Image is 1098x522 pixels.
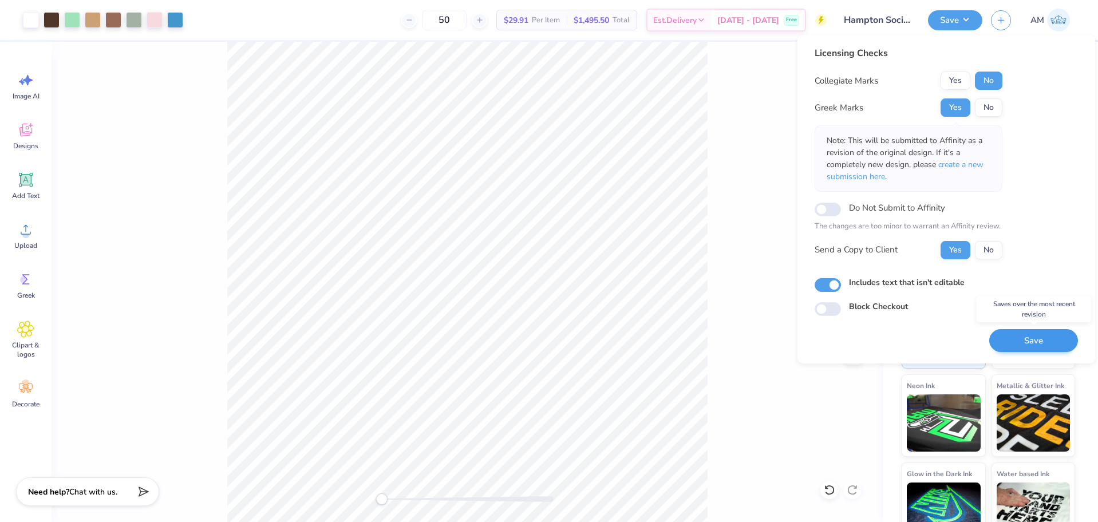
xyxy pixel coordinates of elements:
img: Arvi Mikhail Parcero [1047,9,1070,31]
span: Water based Ink [997,468,1049,480]
span: Per Item [532,14,560,26]
input: – – [422,10,467,30]
button: No [975,241,1002,259]
span: [DATE] - [DATE] [717,14,779,26]
span: Decorate [12,400,40,409]
div: Send a Copy to Client [815,243,898,256]
label: Includes text that isn't editable [849,276,965,288]
span: Free [786,16,797,24]
div: Licensing Checks [815,46,1002,60]
input: Untitled Design [835,9,919,31]
span: Neon Ink [907,379,935,391]
span: Clipart & logos [7,341,45,359]
button: Yes [941,72,970,90]
span: Add Text [12,191,40,200]
strong: Need help? [28,487,69,497]
div: Accessibility label [376,493,388,505]
button: No [975,72,1002,90]
span: Metallic & Glitter Ink [997,379,1064,391]
span: Total [613,14,630,26]
div: Saves over the most recent revision [977,296,1091,322]
a: AM [1025,9,1075,31]
span: $29.91 [504,14,528,26]
div: Collegiate Marks [815,74,878,88]
button: Yes [941,241,970,259]
span: Glow in the Dark Ink [907,468,972,480]
div: Greek Marks [815,101,863,114]
span: Designs [13,141,38,151]
img: Neon Ink [907,394,981,452]
span: Est. Delivery [653,14,697,26]
button: Yes [941,98,970,117]
label: Do Not Submit to Affinity [849,200,945,215]
img: Metallic & Glitter Ink [997,394,1071,452]
p: The changes are too minor to warrant an Affinity review. [815,221,1002,232]
button: Save [928,10,982,30]
span: Image AI [13,92,40,101]
span: AM [1030,14,1044,27]
span: $1,495.50 [574,14,609,26]
button: No [975,98,1002,117]
span: Upload [14,241,37,250]
span: Chat with us. [69,487,117,497]
p: Note: This will be submitted to Affinity as a revision of the original design. If it's a complete... [827,135,990,183]
button: Save [989,329,1078,353]
span: Greek [17,291,35,300]
label: Block Checkout [849,300,908,313]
